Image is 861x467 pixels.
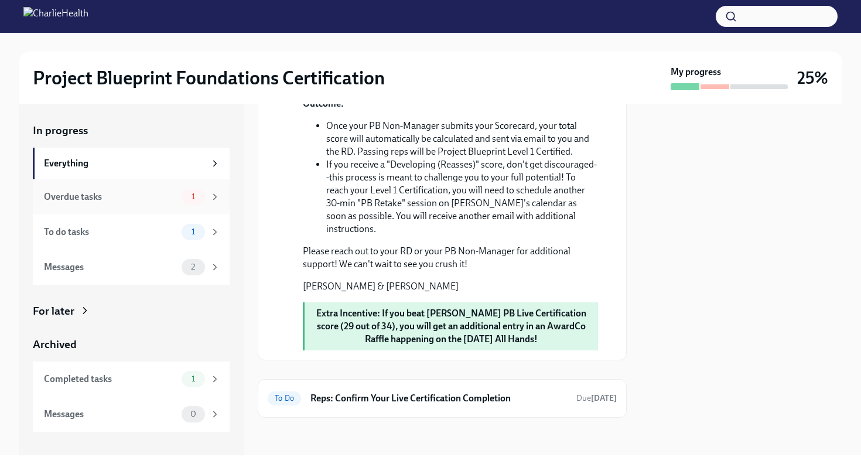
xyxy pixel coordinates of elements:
[33,304,74,319] div: For later
[44,261,177,274] div: Messages
[33,148,230,179] a: Everything
[33,66,385,90] h2: Project Blueprint Foundations Certification
[310,392,567,405] h6: Reps: Confirm Your Live Certification Completion
[33,304,230,319] a: For later
[44,226,177,238] div: To do tasks
[33,337,230,352] a: Archived
[44,157,205,170] div: Everything
[183,410,203,418] span: 0
[184,192,202,201] span: 1
[23,7,88,26] img: CharlieHealth
[671,66,721,79] strong: My progress
[33,362,230,397] a: Completed tasks1
[184,374,202,383] span: 1
[576,393,617,403] span: Due
[44,190,177,203] div: Overdue tasks
[33,250,230,285] a: Messages2
[268,394,301,403] span: To Do
[268,389,617,408] a: To DoReps: Confirm Your Live Certification CompletionDue[DATE]
[591,393,617,403] strong: [DATE]
[797,67,828,88] h3: 25%
[33,397,230,432] a: Messages0
[184,227,202,236] span: 1
[326,120,598,158] li: Once your PB Non-Manager submits your Scorecard, your total score will automatically be calculate...
[33,123,230,138] a: In progress
[303,98,344,109] strong: Outcome:
[326,158,598,236] li: If you receive a "Developing (Reasses)" score, don't get discouraged--this process is meant to ch...
[33,179,230,214] a: Overdue tasks1
[44,373,177,386] div: Completed tasks
[44,408,177,421] div: Messages
[303,280,598,293] p: [PERSON_NAME] & [PERSON_NAME]
[33,214,230,250] a: To do tasks1
[184,263,202,271] span: 2
[303,245,598,271] p: Please reach out to your RD or your PB Non-Manager for additional support! We can't wait to see y...
[576,393,617,404] span: October 2nd, 2025 11:00
[316,308,586,345] strong: Extra Incentive: If you beat [PERSON_NAME] PB Live Certification score (29 out of 34), you will g...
